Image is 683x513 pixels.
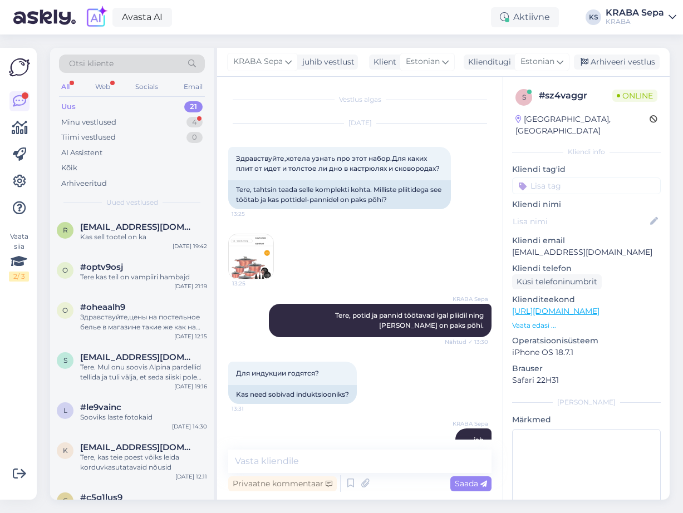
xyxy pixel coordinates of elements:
[491,7,559,27] div: Aktiivne
[9,231,29,282] div: Vaata siia
[512,306,600,316] a: [URL][DOMAIN_NAME]
[229,234,273,279] img: Attachment
[298,56,355,68] div: juhib vestlust
[80,442,196,452] span: kellyvahtramae@gmail.com
[512,363,661,374] p: Brauser
[455,479,487,489] span: Saada
[61,132,116,143] div: Tiimi vestlused
[186,132,203,143] div: 0
[61,117,116,128] div: Minu vestlused
[233,56,283,68] span: KRABA Sepa
[174,332,207,341] div: [DATE] 12:15
[63,226,68,234] span: R
[173,242,207,250] div: [DATE] 19:42
[80,262,123,272] span: #optv9osj
[80,362,207,382] div: Tere. Mul onu soovis Alpina pardellid tellida ja tuli välja, et seda siiski pole laos ja lubati r...
[63,406,67,415] span: l
[232,405,273,413] span: 13:31
[236,154,440,172] span: Здравствуйте,хотела узнать про этот набор.Для каких плит от идет и толстое ли дно в кастрюлях и с...
[513,215,648,228] input: Lisa nimi
[112,8,172,27] a: Avasta AI
[172,422,207,431] div: [DATE] 14:30
[80,302,125,312] span: #oheaalh9
[62,306,68,314] span: o
[236,369,319,377] span: Для индукции годятся?
[369,56,396,68] div: Klient
[63,446,68,455] span: k
[62,266,68,274] span: o
[133,80,160,94] div: Socials
[174,282,207,290] div: [DATE] 21:19
[512,347,661,358] p: iPhone OS 18.7.1
[446,295,488,303] span: KRABA Sepa
[445,338,488,346] span: Nähtud ✓ 13:30
[606,17,664,26] div: KRABA
[512,374,661,386] p: Safari 22H31
[612,90,657,102] span: Online
[186,117,203,128] div: 4
[512,274,602,289] div: Küsi telefoninumbrit
[69,58,114,70] span: Otsi kliente
[80,452,207,472] div: Tere, kas teie poest võiks leida korduvkasutatavaid nõusid
[512,397,661,407] div: [PERSON_NAME]
[80,232,207,242] div: Kas sell tootel on ka
[80,412,207,422] div: Sooviks laste fotokaid
[61,178,107,189] div: Arhiveeritud
[228,385,357,404] div: Kas need sobivad induktsiooniks?
[512,164,661,175] p: Kliendi tag'id
[80,272,207,282] div: Tere kas teil on vampiiri hambajd
[228,95,492,105] div: Vestlus algas
[474,436,484,444] span: jah
[9,57,30,78] img: Askly Logo
[539,89,612,102] div: # sz4vaggr
[574,55,660,70] div: Arhiveeri vestlus
[512,414,661,426] p: Märkmed
[406,56,440,68] span: Estonian
[93,80,112,94] div: Web
[184,101,203,112] div: 21
[606,8,676,26] a: KRABA SepaKRABA
[586,9,601,25] div: KS
[512,263,661,274] p: Kliendi telefon
[85,6,108,29] img: explore-ai
[522,93,526,101] span: s
[512,235,661,246] p: Kliendi email
[464,56,511,68] div: Klienditugi
[512,335,661,347] p: Operatsioonisüsteem
[232,210,273,218] span: 13:25
[512,320,661,331] p: Vaata edasi ...
[9,272,29,282] div: 2 / 3
[512,147,661,157] div: Kliendi info
[512,177,661,194] input: Lisa tag
[181,80,205,94] div: Email
[515,114,650,137] div: [GEOGRAPHIC_DATA], [GEOGRAPHIC_DATA]
[59,80,72,94] div: All
[80,492,122,502] span: #c5g1lus9
[228,180,451,209] div: Tere, tahtsin teada selle komplekti kohta. Milliste pliitidega see töötab ja kas pottidel-pannide...
[228,476,337,491] div: Privaatne kommentaar
[63,356,67,364] span: S
[61,101,76,112] div: Uus
[512,246,661,258] p: [EMAIL_ADDRESS][DOMAIN_NAME]
[61,162,77,174] div: Kõik
[80,402,121,412] span: #le9vainc
[175,472,207,481] div: [DATE] 12:11
[520,56,554,68] span: Estonian
[512,294,661,305] p: Klienditeekond
[63,496,68,505] span: c
[606,8,664,17] div: KRABA Sepa
[174,382,207,391] div: [DATE] 19:16
[61,147,102,159] div: AI Assistent
[335,311,485,329] span: Tere, potid ja pannid töötavad igal pliidil ning [PERSON_NAME] on paks põhi.
[512,199,661,210] p: Kliendi nimi
[228,118,492,128] div: [DATE]
[106,198,158,208] span: Uued vestlused
[232,279,274,288] span: 13:25
[80,312,207,332] div: Здравствуйте,цены на постельное белье в магазине такие же как на сайте,или скидки действуют тольк...
[446,420,488,428] span: KRABA Sepa
[80,222,196,232] span: Riinasiimuste@gmail.com
[80,352,196,362] span: Stevelimeribel@gmail.com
